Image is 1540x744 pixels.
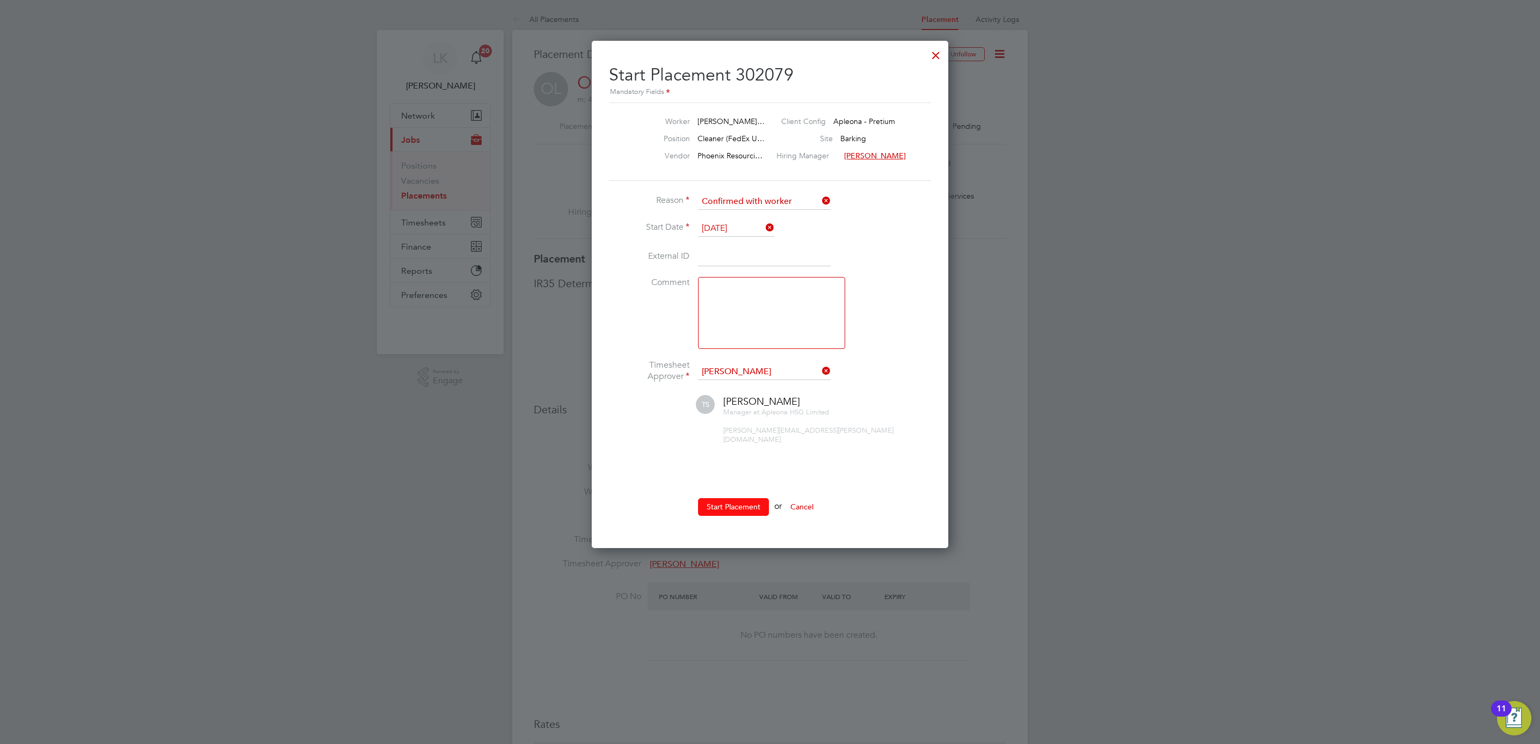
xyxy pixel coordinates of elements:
[609,498,931,526] li: or
[723,426,894,444] span: [PERSON_NAME][EMAIL_ADDRESS][PERSON_NAME][DOMAIN_NAME]
[631,151,690,161] label: Vendor
[609,86,931,98] div: Mandatory Fields
[631,134,690,143] label: Position
[698,134,765,143] span: Cleaner (FedEx U…
[698,498,769,515] button: Start Placement
[698,194,831,210] input: Select one
[1497,709,1506,723] div: 11
[631,116,690,126] label: Worker
[609,360,689,382] label: Timesheet Approver
[609,56,931,98] h2: Start Placement 302079
[698,221,774,237] input: Select one
[698,364,831,380] input: Search for...
[698,151,762,161] span: Phoenix Resourci…
[609,277,689,288] label: Comment
[833,116,895,126] span: Apleona - Pretium
[781,116,826,126] label: Client Config
[609,251,689,262] label: External ID
[609,222,689,233] label: Start Date
[844,151,906,161] span: [PERSON_NAME]
[723,395,800,407] span: [PERSON_NAME]
[698,116,765,126] span: [PERSON_NAME]…
[696,395,715,414] span: TS
[790,134,833,143] label: Site
[840,134,866,143] span: Barking
[776,151,837,161] label: Hiring Manager
[609,195,689,206] label: Reason
[761,407,829,417] span: Apleona HSG Limited
[782,498,822,515] button: Cancel
[1497,701,1531,735] button: Open Resource Center, 11 new notifications
[723,407,759,417] span: Manager at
